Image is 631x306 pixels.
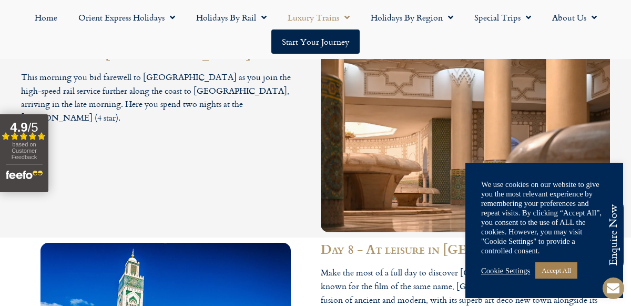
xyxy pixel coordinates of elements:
h2: Day 7 - On to [GEOGRAPHIC_DATA] [21,47,310,60]
a: Luxury Trains [277,5,360,29]
a: About Us [542,5,607,29]
p: This morning you bid farewell to [GEOGRAPHIC_DATA] as you join the high-speed rail service furthe... [21,71,310,124]
a: Holidays by Rail [186,5,277,29]
a: Special Trips [464,5,542,29]
a: Home [24,5,68,29]
a: Start your Journey [271,29,360,54]
h2: Day 8 - At leisure in [GEOGRAPHIC_DATA] [321,243,610,255]
nav: Menu [5,5,626,54]
div: We use cookies on our website to give you the most relevant experience by remembering your prefer... [481,180,607,255]
a: Accept All [535,262,577,279]
a: Cookie Settings [481,266,530,275]
a: Holidays by Region [360,5,464,29]
a: Orient Express Holidays [68,5,186,29]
